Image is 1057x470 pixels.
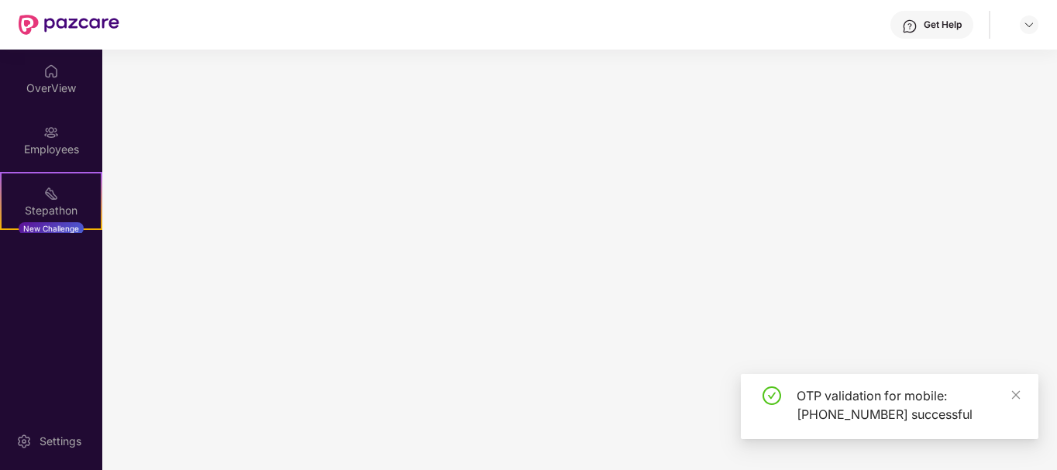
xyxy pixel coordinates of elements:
[797,386,1020,424] div: OTP validation for mobile: [PHONE_NUMBER] successful
[763,386,781,405] span: check-circle
[43,125,59,140] img: svg+xml;base64,PHN2ZyBpZD0iRW1wbG95ZWVzIiB4bWxucz0iaHR0cDovL3d3dy53My5vcmcvMjAwMC9zdmciIHdpZHRoPS...
[19,222,84,235] div: New Challenge
[43,186,59,201] img: svg+xml;base64,PHN2ZyB4bWxucz0iaHR0cDovL3d3dy53My5vcmcvMjAwMC9zdmciIHdpZHRoPSIyMSIgaGVpZ2h0PSIyMC...
[35,434,86,449] div: Settings
[43,63,59,79] img: svg+xml;base64,PHN2ZyBpZD0iSG9tZSIgeG1sbnM9Imh0dHA6Ly93d3cudzMub3JnLzIwMDAvc3ZnIiB3aWR0aD0iMjAiIG...
[902,19,918,34] img: svg+xml;base64,PHN2ZyBpZD0iSGVscC0zMngzMiIgeG1sbnM9Imh0dHA6Ly93d3cudzMub3JnLzIwMDAvc3ZnIiB3aWR0aD...
[2,203,101,218] div: Stepathon
[1023,19,1035,31] img: svg+xml;base64,PHN2ZyBpZD0iRHJvcGRvd24tMzJ4MzIiIHhtbG5zPSJodHRwOi8vd3d3LnczLm9yZy8yMDAwL3N2ZyIgd2...
[924,19,962,31] div: Get Help
[16,434,32,449] img: svg+xml;base64,PHN2ZyBpZD0iU2V0dGluZy0yMHgyMCIgeG1sbnM9Imh0dHA6Ly93d3cudzMub3JnLzIwMDAvc3ZnIiB3aW...
[1011,389,1021,400] span: close
[19,15,119,35] img: New Pazcare Logo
